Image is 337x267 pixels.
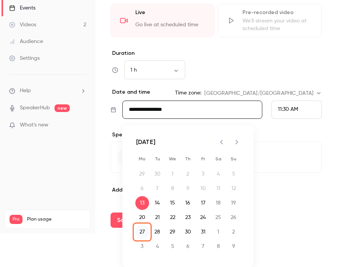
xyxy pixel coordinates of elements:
button: 13 [135,196,149,210]
div: 1 h [124,66,185,74]
span: Saturday [212,151,225,166]
button: 21 [151,211,164,224]
span: Monday [135,151,149,166]
div: Audience [9,38,43,45]
button: 29 [166,225,180,239]
button: 23 [181,211,195,224]
button: 3 [135,240,149,253]
p: Date and time [111,88,150,96]
div: Pre-recorded videoWe'll stream your video at scheduled time [218,4,322,37]
p: Speakers [111,131,322,139]
div: Pre-recorded video [242,9,312,16]
button: 19 [227,196,241,210]
div: [DATE] [136,137,156,147]
button: 14 [151,196,164,210]
div: Videos [9,21,36,29]
label: Duration [111,50,322,57]
span: 11:30 AM [278,107,298,112]
button: 27 [135,225,149,239]
button: 1 [212,225,225,239]
button: Save [111,213,138,228]
span: Add to channel [112,187,152,193]
span: Wednesday [166,151,180,166]
li: help-dropdown-opener [9,87,86,95]
button: 16 [181,196,195,210]
button: 28 [151,225,164,239]
div: Events [9,4,35,12]
span: Sunday [227,151,241,166]
button: 25 [212,211,225,224]
div: Settings [9,54,40,62]
div: [GEOGRAPHIC_DATA]/[GEOGRAPHIC_DATA] [204,90,322,97]
span: Thursday [181,151,195,166]
div: Live [135,9,205,20]
div: LiveGo live at scheduled time [111,4,215,37]
button: 8 [212,240,225,253]
button: 20 [135,211,149,224]
button: 18 [212,196,225,210]
div: We'll stream your video at scheduled time [242,17,312,32]
button: Next month [229,134,244,150]
button: 15 [166,196,180,210]
a: SpeakerHub [20,104,50,112]
button: 7 [196,240,210,253]
span: What's new [20,121,48,129]
button: 9 [227,240,241,253]
button: 26 [227,211,241,224]
button: Add speaker [111,142,322,173]
span: Tuesday [151,151,164,166]
button: 5 [166,240,180,253]
span: Help [20,87,31,95]
span: Plan usage [27,216,86,222]
button: 2 [227,225,241,239]
span: Friday [196,151,210,166]
button: 30 [181,225,195,239]
div: Go live at scheduled time [135,21,205,32]
iframe: Noticeable Trigger [77,122,86,129]
label: Time zone: [175,89,201,97]
span: new [55,104,70,112]
button: 31 [196,225,210,239]
button: 6 [181,240,195,253]
div: From [271,101,322,119]
button: 24 [196,211,210,224]
button: 22 [166,211,180,224]
span: Pro [10,215,22,224]
button: 17 [196,196,210,210]
button: 4 [151,240,164,253]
